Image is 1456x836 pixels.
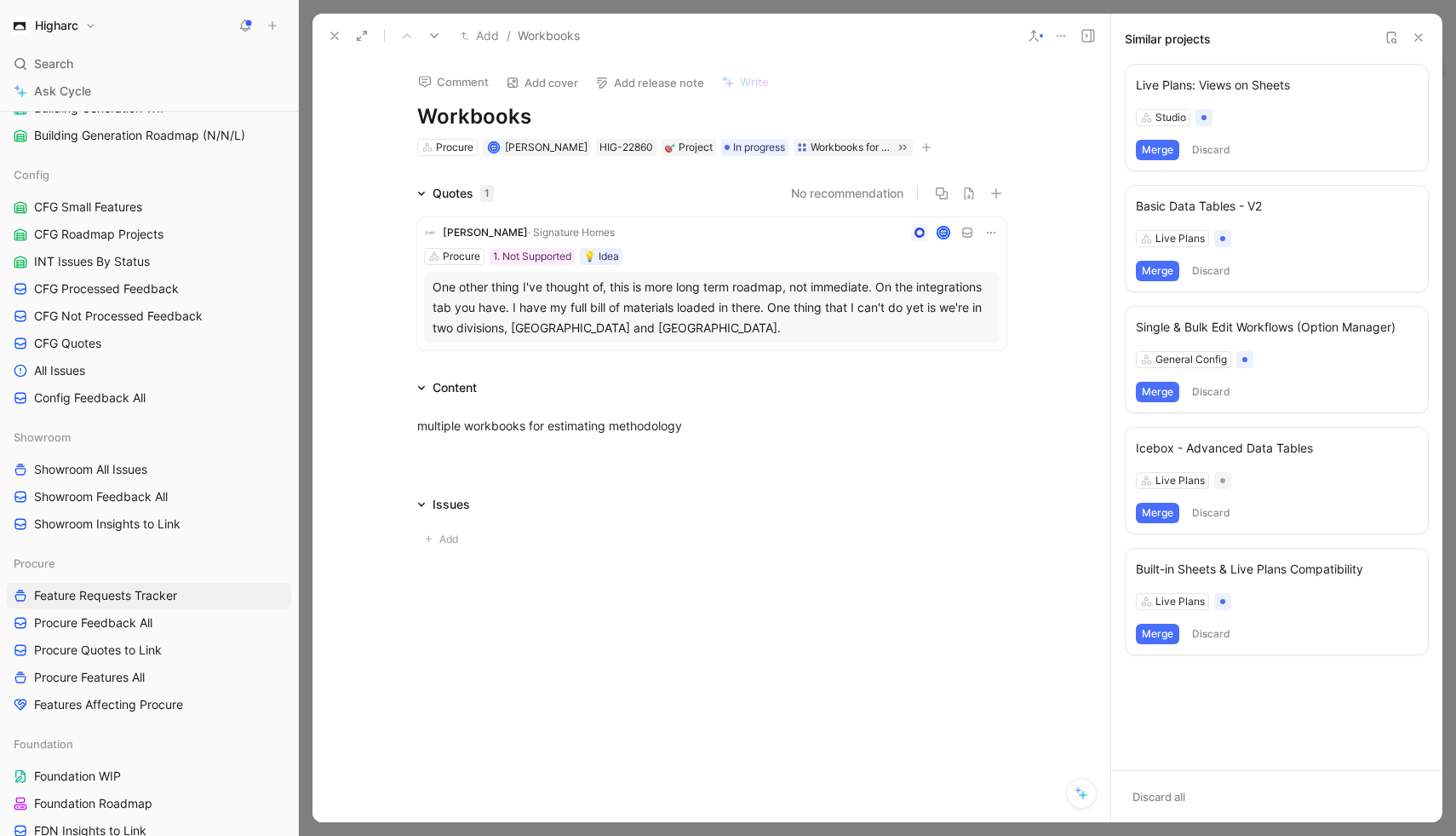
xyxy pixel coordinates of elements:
span: Foundation Roadmap [34,795,152,812]
div: Quotes [433,183,494,204]
div: Live Plans: Views on Sheets [1136,75,1418,95]
span: Add [439,531,463,548]
button: Merge [1136,140,1179,160]
div: HIG-22860 [599,139,653,156]
a: CFG Not Processed Feedback [7,303,291,329]
span: Feature Requests Tracker [34,587,177,604]
span: Ask Cycle [34,81,91,101]
span: Procure Feedback All [34,614,152,631]
div: In progress [721,139,788,156]
span: Features Affecting Procure [34,696,183,713]
span: Showroom Feedback All [34,488,168,505]
button: Discard [1186,140,1236,160]
div: Config [7,162,291,187]
span: Procure [14,555,55,572]
span: Workbooks [518,26,580,46]
a: INT Issues By Status [7,249,291,274]
div: Procure [436,139,473,156]
span: Write [740,74,769,89]
div: Search [7,51,291,77]
div: Studio [1155,109,1186,126]
a: CFG Quotes [7,331,291,356]
a: Showroom All Issues [7,457,291,482]
span: CFG Processed Feedback [34,280,179,297]
div: Icebox - Advanced Data Tables [1136,438,1418,458]
a: Procure Features All [7,665,291,690]
div: Project [665,139,713,156]
button: Add release note [588,71,712,95]
div: Built-in Sheets & Live Plans Compatibility [1136,559,1418,579]
div: One other thing I've thought of, this is more long term roadmap, not immediate. On the integratio... [433,277,991,338]
div: Quotes1 [410,183,501,204]
div: Content [410,378,484,398]
button: HigharcHigharc [7,14,100,37]
a: Showroom Insights to Link [7,511,291,537]
div: Procure [443,248,480,265]
span: In progress [733,139,785,156]
button: Merge [1136,382,1179,402]
button: Merge [1136,624,1179,644]
a: Procure Quotes to Link [7,637,291,663]
span: CFG Small Features [34,199,142,216]
div: 💡 Idea [583,248,619,265]
img: Higharc [11,17,28,34]
span: [PERSON_NAME] [505,141,588,153]
span: Showroom [14,429,71,446]
div: Issues [410,494,477,515]
span: [PERSON_NAME] [443,226,528,239]
div: Procure [7,551,291,576]
div: Live Plans [1155,472,1205,489]
button: Add [417,528,472,551]
span: Foundation [14,735,73,752]
img: avatar [490,143,499,153]
img: avatar [937,228,949,239]
button: Discard [1186,261,1236,281]
a: Foundation Roadmap [7,791,291,816]
a: Building Generation Roadmap (N/N/L) [7,123,291,148]
span: Config [14,166,49,183]
div: Basic Data Tables - V2 [1136,196,1418,216]
span: Building Generation Roadmap (N/N/L) [34,127,245,144]
span: INT Issues By Status [34,253,150,270]
div: Foundation [7,731,291,757]
span: Search [34,54,73,74]
button: Merge [1136,261,1179,281]
div: Single & Bulk Edit Workflows (Option Manager) [1136,317,1418,337]
div: 1 [480,185,494,202]
div: Live Plans [1155,230,1205,247]
a: All Issues [7,358,291,383]
div: Issues [433,494,470,515]
div: Workbooks for estimating methodology control [811,139,891,156]
h1: Workbooks [417,103,1006,130]
span: Procure Features All [34,669,145,686]
button: Add cover [498,71,586,95]
span: CFG Quotes [34,335,101,352]
a: Ask Cycle [7,78,291,104]
div: multiple workbooks for estimating methodology [417,417,1006,435]
div: ConfigCFG Small FeaturesCFG Roadmap ProjectsINT Issues By StatusCFG Processed FeedbackCFG Not Pro... [7,162,291,411]
div: 🎯Project [662,139,716,156]
span: / [507,26,511,46]
div: Content [433,378,477,398]
a: CFG Processed Feedback [7,276,291,302]
div: Similar projects [1125,29,1211,49]
button: Write [714,70,777,94]
img: 🎯 [665,142,675,153]
button: Discard [1186,382,1236,402]
button: Discard [1186,503,1236,523]
a: Features Affecting Procure [7,692,291,718]
a: CFG Roadmap Projects [7,222,291,247]
span: Showroom All Issues [34,461,147,478]
div: 1. Not Supported [493,248,571,265]
div: ShowroomShowroom All IssuesShowroom Feedback AllShowroom Insights to Link [7,424,291,537]
a: CFG Small Features [7,194,291,220]
button: Merge [1136,503,1179,523]
button: Discard all [1125,785,1193,809]
div: Live Plans [1155,593,1205,610]
a: Config Feedback All [7,385,291,411]
span: CFG Not Processed Feedback [34,308,203,325]
a: Showroom Feedback All [7,484,291,510]
a: Procure Feedback All [7,610,291,636]
span: CFG Roadmap Projects [34,226,163,243]
span: Foundation WIP [34,768,121,785]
